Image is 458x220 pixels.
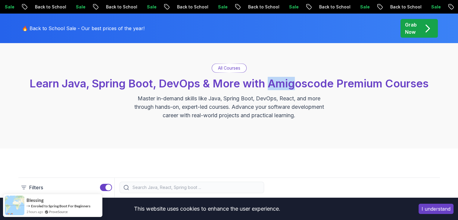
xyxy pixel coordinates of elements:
p: Sale [283,4,303,10]
span: 2 hours ago [26,209,43,214]
p: Sale [425,4,445,10]
p: Master in-demand skills like Java, Spring Boot, DevOps, React, and more through hands-on, expert-... [128,94,330,120]
span: Learn Java, Spring Boot, DevOps & More with Amigoscode Premium Courses [30,77,428,90]
div: This website uses cookies to enhance the user experience. [5,202,410,215]
p: Sale [212,4,232,10]
p: Filters [29,184,43,191]
p: Sale [354,4,374,10]
span: -> [26,203,30,208]
p: Sale [141,4,160,10]
p: Back to School [385,4,425,10]
p: Back to School [242,4,283,10]
a: Enroled to Spring Boot For Beginners [31,203,90,209]
p: Grab Now [405,21,417,36]
p: Back to School [100,4,141,10]
p: 🔥 Back to School Sale - Our best prices of the year! [22,25,145,32]
p: Sale [70,4,89,10]
img: provesource social proof notification image [5,196,24,215]
button: Accept cookies [419,204,453,214]
p: Back to School [29,4,70,10]
span: Blessing [26,198,44,203]
a: ProveSource [49,209,68,214]
input: Search Java, React, Spring boot ... [131,184,260,190]
p: Back to School [313,4,354,10]
p: Back to School [171,4,212,10]
p: All Courses [218,65,240,71]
